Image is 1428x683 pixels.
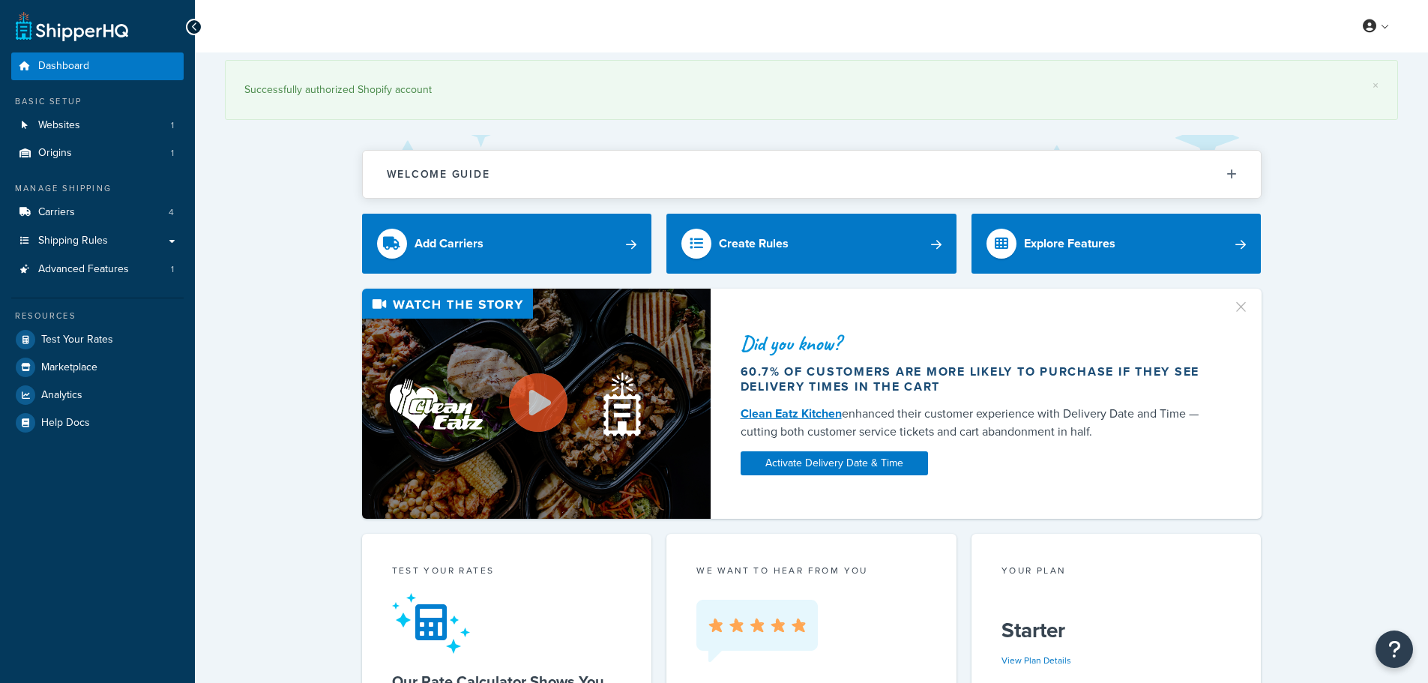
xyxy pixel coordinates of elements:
[11,409,184,436] a: Help Docs
[1001,619,1232,643] h5: Starter
[38,147,72,160] span: Origins
[11,256,184,283] a: Advanced Features1
[11,382,184,409] a: Analytics
[1001,564,1232,581] div: Your Plan
[171,263,174,276] span: 1
[11,112,184,139] a: Websites1
[971,214,1262,274] a: Explore Features
[1376,631,1413,668] button: Open Resource Center
[244,79,1379,100] div: Successfully authorized Shopify account
[741,405,842,422] a: Clean Eatz Kitchen
[11,112,184,139] li: Websites
[741,333,1214,354] div: Did you know?
[11,139,184,167] a: Origins1
[719,233,789,254] div: Create Rules
[696,564,927,577] p: we want to hear from you
[11,182,184,195] div: Manage Shipping
[362,289,711,519] img: Video thumbnail
[38,119,80,132] span: Websites
[38,206,75,219] span: Carriers
[11,95,184,108] div: Basic Setup
[741,451,928,475] a: Activate Delivery Date & Time
[11,326,184,353] a: Test Your Rates
[38,235,108,247] span: Shipping Rules
[1373,79,1379,91] a: ×
[11,199,184,226] li: Carriers
[415,233,483,254] div: Add Carriers
[171,119,174,132] span: 1
[666,214,956,274] a: Create Rules
[38,60,89,73] span: Dashboard
[41,417,90,430] span: Help Docs
[11,354,184,381] a: Marketplace
[741,364,1214,394] div: 60.7% of customers are more likely to purchase if they see delivery times in the cart
[11,227,184,255] a: Shipping Rules
[1024,233,1115,254] div: Explore Features
[41,389,82,402] span: Analytics
[171,147,174,160] span: 1
[11,139,184,167] li: Origins
[741,405,1214,441] div: enhanced their customer experience with Delivery Date and Time — cutting both customer service ti...
[11,256,184,283] li: Advanced Features
[387,169,490,180] h2: Welcome Guide
[11,199,184,226] a: Carriers4
[11,310,184,322] div: Resources
[38,263,129,276] span: Advanced Features
[41,361,97,374] span: Marketplace
[392,564,622,581] div: Test your rates
[169,206,174,219] span: 4
[363,151,1261,198] button: Welcome Guide
[1001,654,1071,667] a: View Plan Details
[41,334,113,346] span: Test Your Rates
[362,214,652,274] a: Add Carriers
[11,52,184,80] a: Dashboard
